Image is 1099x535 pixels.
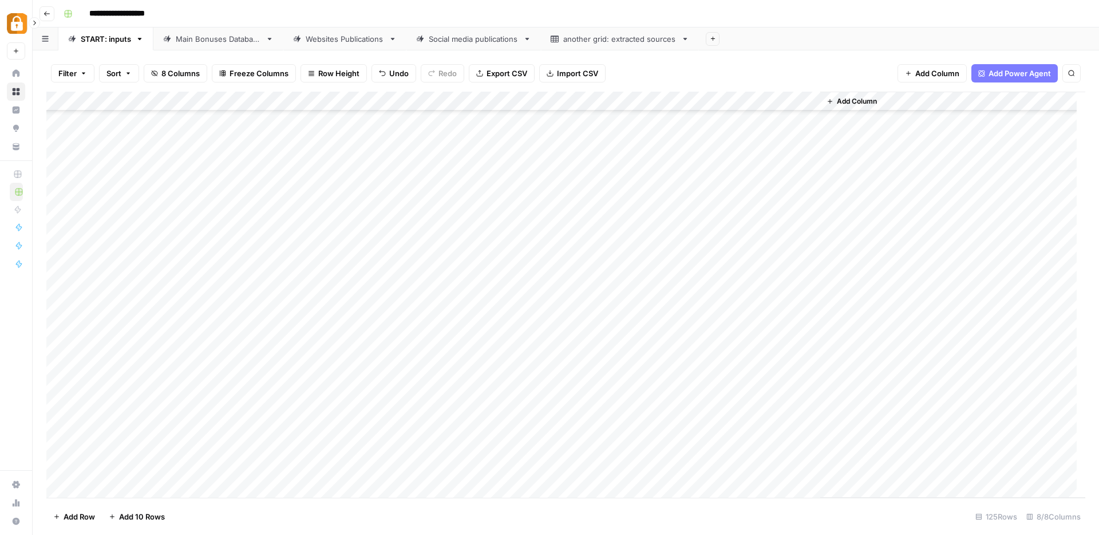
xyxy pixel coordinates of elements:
[7,64,25,82] a: Home
[837,96,877,107] span: Add Column
[64,511,95,522] span: Add Row
[541,27,699,50] a: another grid: extracted sources
[119,511,165,522] span: Add 10 Rows
[539,64,606,82] button: Import CSV
[989,68,1051,79] span: Add Power Agent
[7,512,25,530] button: Help + Support
[212,64,296,82] button: Freeze Columns
[469,64,535,82] button: Export CSV
[81,33,131,45] div: START: inputs
[7,82,25,101] a: Browse
[283,27,406,50] a: Websites Publications
[106,68,121,79] span: Sort
[822,94,881,109] button: Add Column
[58,27,153,50] a: START: inputs
[301,64,367,82] button: Row Height
[971,64,1058,82] button: Add Power Agent
[318,68,359,79] span: Row Height
[7,101,25,119] a: Insights
[7,119,25,137] a: Opportunities
[557,68,598,79] span: Import CSV
[153,27,283,50] a: Main Bonuses Database
[161,68,200,79] span: 8 Columns
[99,64,139,82] button: Sort
[563,33,677,45] div: another grid: extracted sources
[7,9,25,38] button: Workspace: Adzz
[306,33,384,45] div: Websites Publications
[58,68,77,79] span: Filter
[7,13,27,34] img: Adzz Logo
[898,64,967,82] button: Add Column
[429,33,519,45] div: Social media publications
[51,64,94,82] button: Filter
[176,33,261,45] div: Main Bonuses Database
[7,475,25,494] a: Settings
[7,137,25,156] a: Your Data
[144,64,207,82] button: 8 Columns
[46,508,102,526] button: Add Row
[102,508,172,526] button: Add 10 Rows
[971,508,1022,526] div: 125 Rows
[1022,508,1085,526] div: 8/8 Columns
[421,64,464,82] button: Redo
[389,68,409,79] span: Undo
[915,68,959,79] span: Add Column
[406,27,541,50] a: Social media publications
[7,494,25,512] a: Usage
[438,68,457,79] span: Redo
[371,64,416,82] button: Undo
[230,68,288,79] span: Freeze Columns
[487,68,527,79] span: Export CSV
